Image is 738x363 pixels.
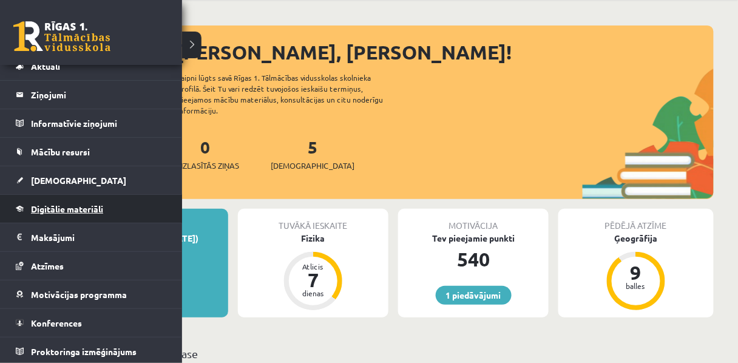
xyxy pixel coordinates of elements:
a: 5[DEMOGRAPHIC_DATA] [271,136,354,172]
a: Konferences [16,309,167,337]
a: 1 piedāvājumi [436,286,512,305]
span: Mācību resursi [31,146,90,157]
div: [PERSON_NAME], [PERSON_NAME]! [176,38,714,67]
span: Proktoringa izmēģinājums [31,346,137,357]
div: Tev pieejamie punkti [398,232,549,245]
a: [DEMOGRAPHIC_DATA] [16,166,167,194]
span: Aktuāli [31,61,60,72]
a: Aktuāli [16,52,167,80]
a: Fizika Atlicis 7 dienas [238,232,388,312]
legend: Maksājumi [31,223,167,251]
span: Konferences [31,317,82,328]
a: Ziņojumi [16,81,167,109]
span: Atzīmes [31,260,64,271]
legend: Ziņojumi [31,81,167,109]
span: Motivācijas programma [31,289,127,300]
div: 9 [618,263,654,282]
div: Laipni lūgts savā Rīgas 1. Tālmācības vidusskolas skolnieka profilā. Šeit Tu vari redzēt tuvojošo... [177,72,404,116]
a: Maksājumi [16,223,167,251]
p: Mācību plāns 10.a1 klase [78,345,709,362]
a: Atzīmes [16,252,167,280]
a: 0Neizlasītās ziņas [171,136,239,172]
div: Atlicis [295,263,331,270]
a: Informatīvie ziņojumi [16,109,167,137]
div: Fizika [238,232,388,245]
div: Ģeogrāfija [558,232,714,245]
a: Rīgas 1. Tālmācības vidusskola [13,21,110,52]
div: balles [618,282,654,290]
a: Mācību resursi [16,138,167,166]
span: Digitālie materiāli [31,203,103,214]
legend: Informatīvie ziņojumi [31,109,167,137]
a: Ģeogrāfija 9 balles [558,232,714,312]
div: dienas [295,290,331,297]
a: Digitālie materiāli [16,195,167,223]
div: 540 [398,245,549,274]
span: Neizlasītās ziņas [171,160,239,172]
div: Motivācija [398,209,549,232]
span: [DEMOGRAPHIC_DATA] [271,160,354,172]
span: [DEMOGRAPHIC_DATA] [31,175,126,186]
div: Pēdējā atzīme [558,209,714,232]
div: 7 [295,270,331,290]
a: Motivācijas programma [16,280,167,308]
div: Tuvākā ieskaite [238,209,388,232]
